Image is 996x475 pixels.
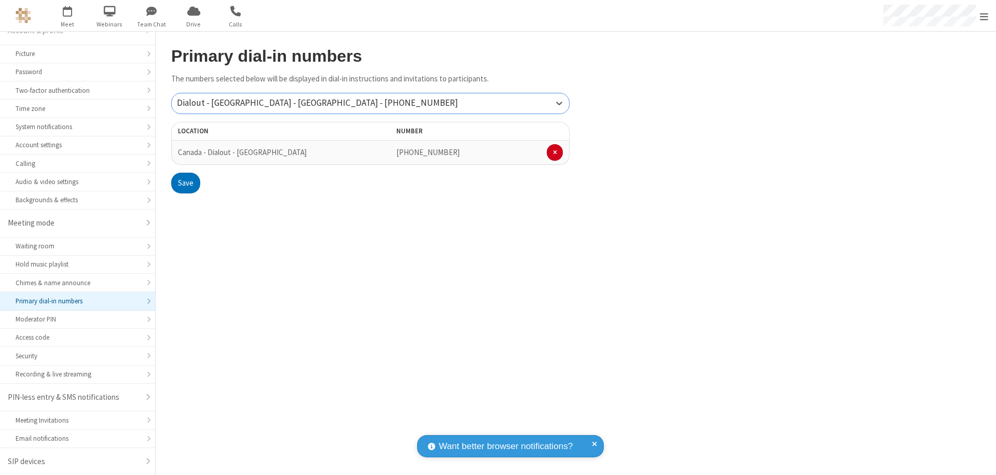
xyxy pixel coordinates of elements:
div: Moderator PIN [16,314,140,324]
div: Backgrounds & effects [16,195,140,205]
div: Time zone [16,104,140,114]
div: Picture [16,49,140,59]
div: Meeting mode [8,217,140,229]
div: Primary dial-in numbers [16,296,140,306]
div: PIN-less entry & SMS notifications [8,392,140,403]
div: Security [16,351,140,361]
span: Meet [48,20,87,29]
div: Calling [16,159,140,169]
span: Dialout - [GEOGRAPHIC_DATA] - [GEOGRAPHIC_DATA] - [PHONE_NUMBER] [177,97,458,108]
div: System notifications [16,122,140,132]
h2: Primary dial-in numbers [171,47,570,65]
span: Webinars [90,20,129,29]
div: Recording & live streaming [16,369,140,379]
div: Email notifications [16,434,140,443]
div: Account settings [16,140,140,150]
th: Location [171,122,330,141]
td: Canada - Dialout - [GEOGRAPHIC_DATA] [171,141,330,165]
span: Want better browser notifications? [439,440,573,453]
span: Team Chat [132,20,171,29]
div: Chimes & name announce [16,278,140,288]
div: Waiting room [16,241,140,251]
div: SIP devices [8,456,140,468]
div: Hold music playlist [16,259,140,269]
img: QA Selenium DO NOT DELETE OR CHANGE [16,8,31,23]
div: Two-factor authentication [16,86,140,95]
div: Meeting Invitations [16,415,140,425]
span: Calls [216,20,255,29]
span: Drive [174,20,213,29]
p: The numbers selected below will be displayed in dial-in instructions and invitations to participa... [171,73,570,85]
button: Save [171,173,200,193]
div: Access code [16,332,140,342]
div: Audio & video settings [16,177,140,187]
th: Number [390,122,570,141]
div: Password [16,67,140,77]
span: [PHONE_NUMBER] [396,147,460,157]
